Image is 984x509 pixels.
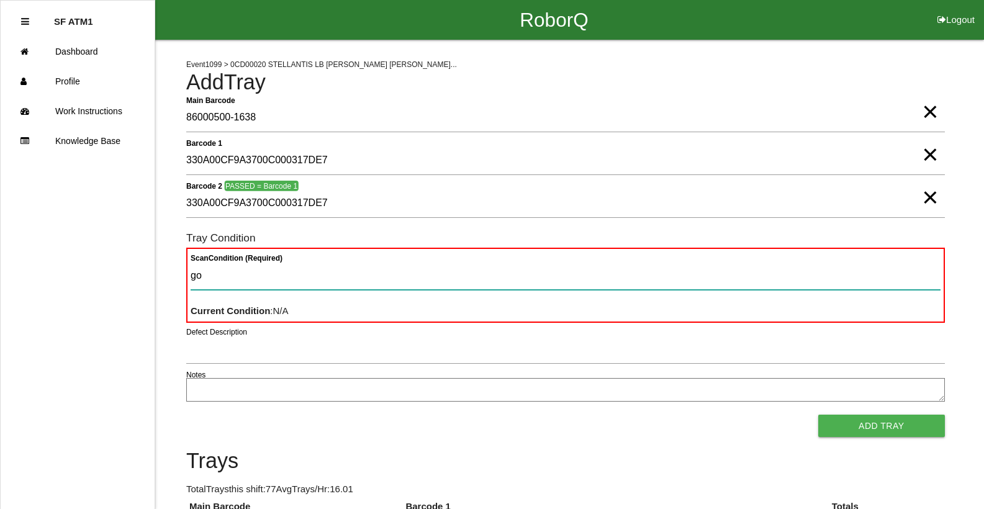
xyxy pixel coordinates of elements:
[1,37,155,66] a: Dashboard
[54,7,93,27] p: SF ATM1
[186,71,945,94] h4: Add Tray
[191,305,289,316] span: : N/A
[186,482,945,497] p: Total Trays this shift: 77 Avg Trays /Hr: 16.01
[186,369,205,381] label: Notes
[922,130,938,155] span: Clear Input
[186,138,222,147] b: Barcode 1
[186,327,247,338] label: Defect Description
[1,66,155,96] a: Profile
[186,232,945,244] h6: Tray Condition
[1,126,155,156] a: Knowledge Base
[186,181,222,190] b: Barcode 2
[186,449,945,473] h4: Trays
[818,415,945,437] button: Add Tray
[186,104,945,132] input: Required
[224,181,298,191] span: PASSED = Barcode 1
[21,7,29,37] div: Close
[191,305,270,316] b: Current Condition
[922,87,938,112] span: Clear Input
[922,173,938,197] span: Clear Input
[1,96,155,126] a: Work Instructions
[186,96,235,104] b: Main Barcode
[186,60,457,69] span: Event 1099 > 0CD00020 STELLANTIS LB [PERSON_NAME] [PERSON_NAME]...
[191,254,282,263] b: Scan Condition (Required)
